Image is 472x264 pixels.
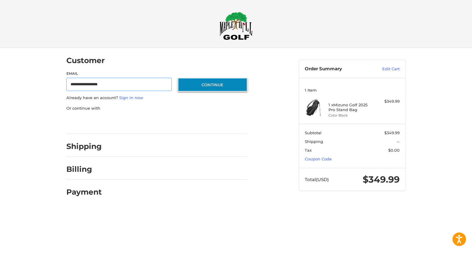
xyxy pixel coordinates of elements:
a: Edit Cart [369,66,400,72]
h2: Customer [66,56,105,65]
h2: Shipping [66,142,102,151]
span: $349.99 [363,174,400,185]
div: $349.99 [376,99,400,105]
li: Color Black [328,113,374,118]
a: Coupon Code [305,156,332,161]
h2: Payment [66,187,102,197]
h3: 1 Item [305,88,400,93]
span: Subtotal [305,130,322,135]
a: Sign in now [119,95,143,100]
iframe: PayPal-paypal [64,117,109,128]
span: Shipping [305,139,323,144]
h3: Order Summary [305,66,369,72]
span: $349.99 [384,130,400,135]
h2: Billing [66,165,101,174]
iframe: PayPal-venmo [166,117,211,128]
span: $0.00 [388,148,400,153]
span: Tax [305,148,312,153]
img: Maple Hill Golf [219,12,253,40]
h4: 1 x Mizuno Golf 2025 Pro Stand Bag [328,102,374,112]
iframe: PayPal-paylater [115,117,160,128]
span: -- [397,139,400,144]
p: Already have an account? [66,95,247,101]
p: Or continue with [66,105,247,111]
span: Total (USD) [305,177,329,182]
button: Continue [178,78,247,92]
iframe: Google Customer Reviews [422,248,472,264]
label: Email [66,71,172,76]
